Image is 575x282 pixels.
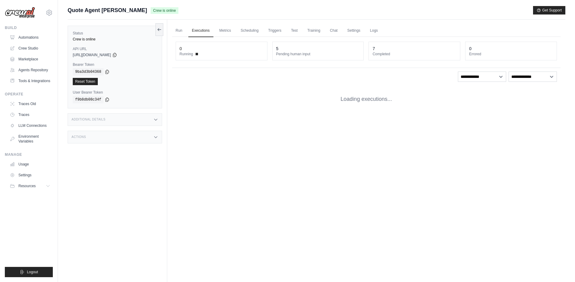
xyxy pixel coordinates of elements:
div: Loading executions... [172,85,561,113]
span: Resources [18,184,36,188]
a: Metrics [216,24,235,37]
dt: Pending human input [276,52,360,56]
div: 0 [469,46,471,52]
a: Chat [326,24,341,37]
a: Settings [343,24,364,37]
a: Triggers [265,24,285,37]
a: Settings [7,170,53,180]
a: Usage [7,159,53,169]
a: Scheduling [237,24,262,37]
span: Running [180,52,193,56]
span: Crew is online [151,7,178,14]
span: [URL][DOMAIN_NAME] [73,53,111,57]
a: Automations [7,33,53,42]
a: Reset Token [73,78,98,85]
button: Get Support [533,6,565,14]
div: 5 [276,46,279,52]
div: Operate [5,92,53,97]
a: Run [172,24,186,37]
a: Test [287,24,301,37]
a: Marketplace [7,54,53,64]
div: 0 [180,46,182,52]
label: Bearer Token [73,62,157,67]
label: User Bearer Token [73,90,157,95]
a: Executions [188,24,213,37]
div: Manage [5,152,53,157]
code: f9b8db08c34f [73,96,104,103]
div: Build [5,25,53,30]
a: Logs [366,24,382,37]
a: Crew Studio [7,43,53,53]
h3: Additional Details [72,118,105,121]
a: Traces [7,110,53,120]
a: Agents Repository [7,65,53,75]
span: Quote Agent [PERSON_NAME] [68,6,147,14]
a: Tools & Integrations [7,76,53,86]
button: Logout [5,267,53,277]
span: Logout [27,270,38,274]
a: Traces Old [7,99,53,109]
a: Environment Variables [7,132,53,146]
a: LLM Connections [7,121,53,130]
div: Crew is online [73,37,157,42]
img: Logo [5,7,35,18]
dt: Completed [372,52,456,56]
a: Training [304,24,324,37]
button: Resources [7,181,53,191]
label: API URL [73,46,157,51]
h3: Actions [72,135,86,139]
label: Status [73,31,157,36]
div: 7 [372,46,375,52]
dt: Errored [469,52,553,56]
code: 9ba3d3b04368 [73,68,104,75]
